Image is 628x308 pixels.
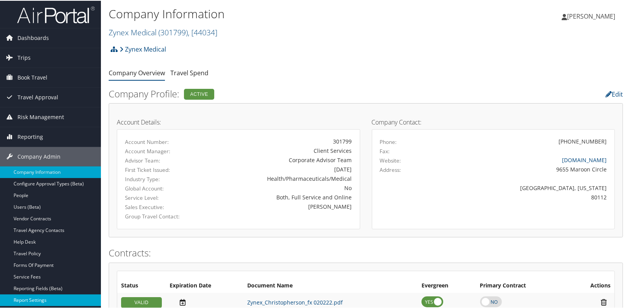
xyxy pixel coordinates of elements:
[125,193,193,201] label: Service Level:
[597,298,611,306] i: Remove Contract
[121,296,162,307] div: VALID
[380,156,401,164] label: Website:
[125,156,193,164] label: Advisor Team:
[205,183,352,191] div: No
[17,67,47,87] span: Book Travel
[109,68,165,76] a: Company Overview
[17,28,49,47] span: Dashboards
[17,126,43,146] span: Reporting
[380,147,390,154] label: Fax:
[158,26,188,37] span: ( 301799 )
[125,212,193,220] label: Group Travel Contact:
[120,41,166,56] a: Zynex Medical
[567,278,614,292] th: Actions
[117,278,166,292] th: Status
[205,137,352,145] div: 301799
[170,68,208,76] a: Travel Spend
[605,89,623,98] a: Edit
[188,26,217,37] span: , [ 44034 ]
[562,156,607,163] a: [DOMAIN_NAME]
[567,11,615,20] span: [PERSON_NAME]
[117,118,360,125] h4: Account Details:
[125,202,193,210] label: Sales Executive:
[205,146,352,154] div: Client Services
[17,87,58,106] span: Travel Approval
[205,192,352,201] div: Both, Full Service and Online
[372,118,615,125] h4: Company Contact:
[125,184,193,192] label: Global Account:
[205,155,352,163] div: Corporate Advisor Team
[166,278,243,292] th: Expiration Date
[109,246,623,259] h2: Contracts:
[125,165,193,173] label: First Ticket Issued:
[170,298,239,306] div: Add/Edit Date
[109,26,217,37] a: Zynex Medical
[17,107,64,126] span: Risk Management
[243,278,418,292] th: Document Name
[439,192,607,201] div: 80112
[17,47,31,67] span: Trips
[439,183,607,191] div: [GEOGRAPHIC_DATA], [US_STATE]
[559,137,607,145] div: [PHONE_NUMBER]
[476,278,567,292] th: Primary Contract
[17,5,95,23] img: airportal-logo.png
[562,4,623,27] a: [PERSON_NAME]
[439,164,607,173] div: 9655 Maroon Circle
[125,147,193,154] label: Account Manager:
[380,165,401,173] label: Address:
[125,175,193,182] label: Industry Type:
[184,88,214,99] div: Active
[418,278,476,292] th: Evergreen
[247,298,343,305] a: Zynex_Christopherson_fx 020222.pdf
[125,137,193,145] label: Account Number:
[380,137,397,145] label: Phone:
[109,5,451,21] h1: Company Information
[205,202,352,210] div: [PERSON_NAME]
[109,87,448,100] h2: Company Profile:
[205,164,352,173] div: [DATE]
[17,146,61,166] span: Company Admin
[205,174,352,182] div: Health/Pharmaceuticals/Medical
